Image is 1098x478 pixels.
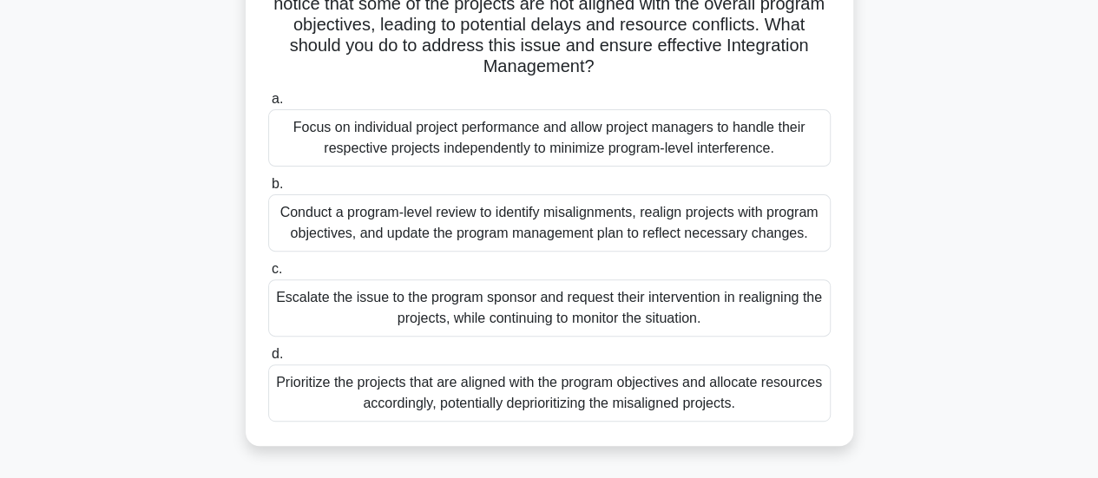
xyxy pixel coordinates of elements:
div: Prioritize the projects that are aligned with the program objectives and allocate resources accor... [268,364,831,422]
div: Focus on individual project performance and allow project managers to handle their respective pro... [268,109,831,167]
span: c. [272,261,282,276]
span: d. [272,346,283,361]
div: Escalate the issue to the program sponsor and request their intervention in realigning the projec... [268,279,831,337]
div: Conduct a program-level review to identify misalignments, realign projects with program objective... [268,194,831,252]
span: a. [272,91,283,106]
span: b. [272,176,283,191]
